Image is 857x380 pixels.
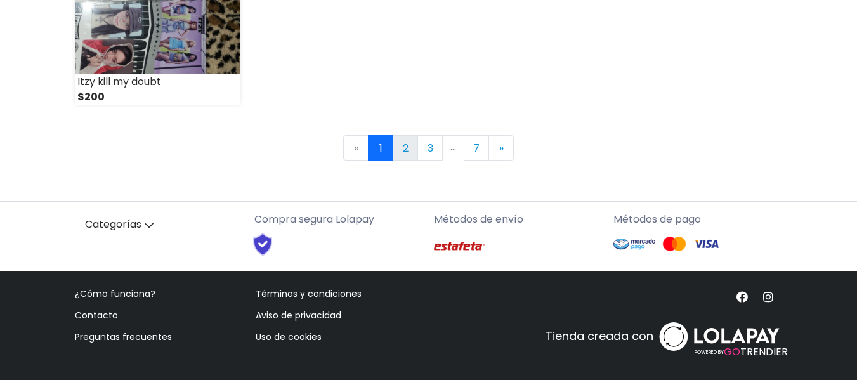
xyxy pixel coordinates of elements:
[613,212,783,227] p: Métodos de pago
[75,331,172,343] a: Preguntas frecuentes
[693,236,719,252] img: Visa Logo
[75,309,118,322] a: Contacto
[464,135,489,161] a: 7
[254,212,424,227] p: Compra segura Lolapay
[662,236,687,252] img: Mastercard Logo
[75,89,240,105] div: $200
[256,287,362,300] a: Términos y condiciones
[613,232,656,256] img: Mercado Pago Logo
[656,312,783,361] a: POWERED BYGOTRENDIER
[75,135,783,161] nav: Page navigation
[695,349,724,356] span: POWERED BY
[75,287,155,300] a: ¿Cómo funciona?
[546,327,653,344] p: Tienda creada con
[75,74,240,89] div: Itzy kill my doubt
[434,232,485,261] img: Estafeta Logo
[242,232,284,256] img: Shield Logo
[256,309,341,322] a: Aviso de privacidad
[393,135,418,161] a: 2
[417,135,443,161] a: 3
[434,212,603,227] p: Métodos de envío
[488,135,514,161] a: Next
[499,141,504,155] span: »
[75,212,244,238] a: Categorías
[656,318,783,355] img: logo_white.svg
[695,344,788,360] span: TRENDIER
[256,331,322,343] a: Uso de cookies
[724,344,740,359] span: GO
[368,135,393,161] a: 1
